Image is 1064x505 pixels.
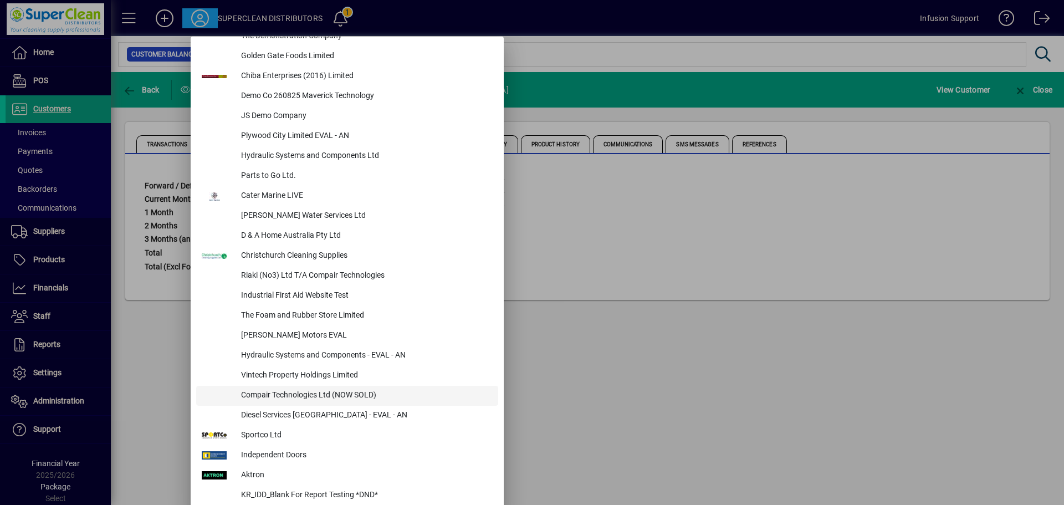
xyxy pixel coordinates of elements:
[196,386,498,406] button: Compair Technologies Ltd (NOW SOLD)
[232,186,498,206] div: Cater Marine LIVE
[232,146,498,166] div: Hydraulic Systems and Components Ltd
[232,446,498,466] div: Independent Doors
[196,106,498,126] button: JS Demo Company
[232,106,498,126] div: JS Demo Company
[232,67,498,86] div: Chiba Enterprises (2016) Limited
[196,126,498,146] button: Plywood City Limited EVAL - AN
[232,386,498,406] div: Compair Technologies Ltd (NOW SOLD)
[232,166,498,186] div: Parts to Go Ltd.
[196,446,498,466] button: Independent Doors
[196,286,498,306] button: Industrial First Aid Website Test
[196,27,498,47] button: The Demonstration Company*
[196,246,498,266] button: Christchurch Cleaning Supplies
[232,286,498,306] div: Industrial First Aid Website Test
[196,366,498,386] button: Vintech Property Holdings Limited
[196,426,498,446] button: Sportco Ltd
[196,226,498,246] button: D & A Home Australia Pty Ltd
[232,126,498,146] div: Plywood City Limited EVAL - AN
[232,466,498,486] div: Aktron
[232,27,498,47] div: The Demonstration Company*
[232,86,498,106] div: Demo Co 260825 Maverick Technology
[196,186,498,206] button: Cater Marine LIVE
[196,266,498,286] button: Riaki (No3) Ltd T/A Compair Technologies
[232,246,498,266] div: Christchurch Cleaning Supplies
[232,47,498,67] div: Golden Gate Foods Limited
[196,326,498,346] button: [PERSON_NAME] Motors EVAL
[196,67,498,86] button: Chiba Enterprises (2016) Limited
[232,206,498,226] div: [PERSON_NAME] Water Services Ltd
[196,346,498,366] button: Hydraulic Systems and Components - EVAL - AN
[232,266,498,286] div: Riaki (No3) Ltd T/A Compair Technologies
[232,226,498,246] div: D & A Home Australia Pty Ltd
[232,326,498,346] div: [PERSON_NAME] Motors EVAL
[232,306,498,326] div: The Foam and Rubber Store Limited
[232,346,498,366] div: Hydraulic Systems and Components - EVAL - AN
[196,206,498,226] button: [PERSON_NAME] Water Services Ltd
[196,466,498,486] button: Aktron
[232,406,498,426] div: Diesel Services [GEOGRAPHIC_DATA] - EVAL - AN
[196,146,498,166] button: Hydraulic Systems and Components Ltd
[196,306,498,326] button: The Foam and Rubber Store Limited
[232,426,498,446] div: Sportco Ltd
[232,366,498,386] div: Vintech Property Holdings Limited
[196,47,498,67] button: Golden Gate Foods Limited
[196,166,498,186] button: Parts to Go Ltd.
[196,86,498,106] button: Demo Co 260825 Maverick Technology
[196,406,498,426] button: Diesel Services [GEOGRAPHIC_DATA] - EVAL - AN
